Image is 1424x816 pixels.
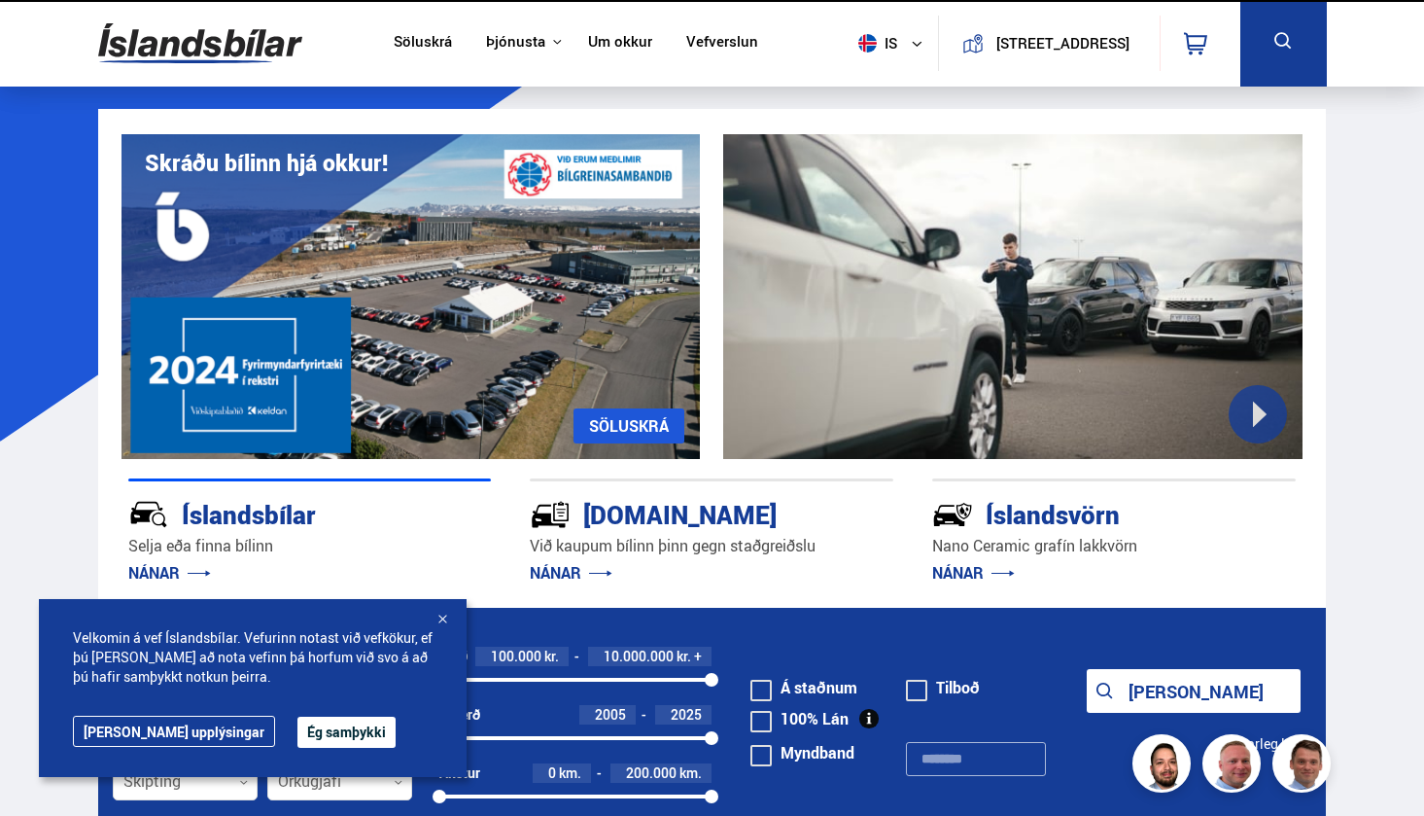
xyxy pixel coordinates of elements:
span: is [851,34,899,53]
a: Söluskrá [394,33,452,53]
a: SÖLUSKRÁ [573,408,684,443]
span: 10.000.000 [604,647,674,665]
a: Vefverslun [686,33,758,53]
p: Við kaupum bílinn þinn gegn staðgreiðslu [530,535,893,557]
button: [PERSON_NAME] [1087,669,1301,713]
div: Akstur [439,765,480,781]
span: 0 [548,763,556,782]
a: Um okkur [588,33,652,53]
img: svg+xml;base64,PHN2ZyB4bWxucz0iaHR0cDovL3d3dy53My5vcmcvMjAwMC9zdmciIHdpZHRoPSI1MTIiIGhlaWdodD0iNT... [858,34,877,53]
span: 2005 [595,705,626,724]
label: 100% Lán [750,711,849,727]
span: 2025 [671,705,702,724]
div: Íslandsbílar [128,496,423,530]
a: [PERSON_NAME] upplýsingar [73,716,275,747]
button: [STREET_ADDRESS] [991,35,1134,52]
span: km. [559,765,581,781]
div: [DOMAIN_NAME] [530,496,824,530]
img: nhp88E3Fdnt1Opn2.png [1135,737,1194,796]
span: 200.000 [626,763,677,782]
a: [STREET_ADDRESS] [950,16,1148,71]
img: -Svtn6bYgwAsiwNX.svg [932,494,973,535]
a: NÁNAR [932,562,1015,584]
button: Ég samþykki [297,717,396,748]
span: kr. [544,649,559,664]
label: Myndband [750,745,854,761]
h1: Skráðu bílinn hjá okkur! [145,150,388,176]
a: NÁNAR [128,562,211,584]
img: G0Ugv5HjCgRt.svg [98,12,302,75]
img: eKx6w-_Home_640_.png [122,134,701,459]
button: Þjónusta [486,33,545,52]
div: Íslandsvörn [932,496,1227,530]
p: Nano Ceramic grafín lakkvörn [932,535,1296,557]
span: Velkomin á vef Íslandsbílar. Vefurinn notast við vefkökur, ef þú [PERSON_NAME] að nota vefinn þá ... [73,628,433,687]
img: FbJEzSuNWCJXmdc-.webp [1275,737,1334,796]
span: + [694,649,702,664]
img: siFngHWaQ9KaOqBr.png [1205,737,1264,796]
span: 100.000 [491,647,541,665]
img: tr5P-W3DuiFaO7aO.svg [530,494,571,535]
label: Tilboð [906,680,980,695]
span: km. [679,765,702,781]
button: Ítarleg leit [1222,722,1301,765]
p: Selja eða finna bílinn [128,535,492,557]
img: JRvxyua_JYH6wB4c.svg [128,494,169,535]
button: is [851,15,938,72]
a: NÁNAR [530,562,612,584]
span: kr. [677,649,691,664]
label: Á staðnum [750,680,857,695]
